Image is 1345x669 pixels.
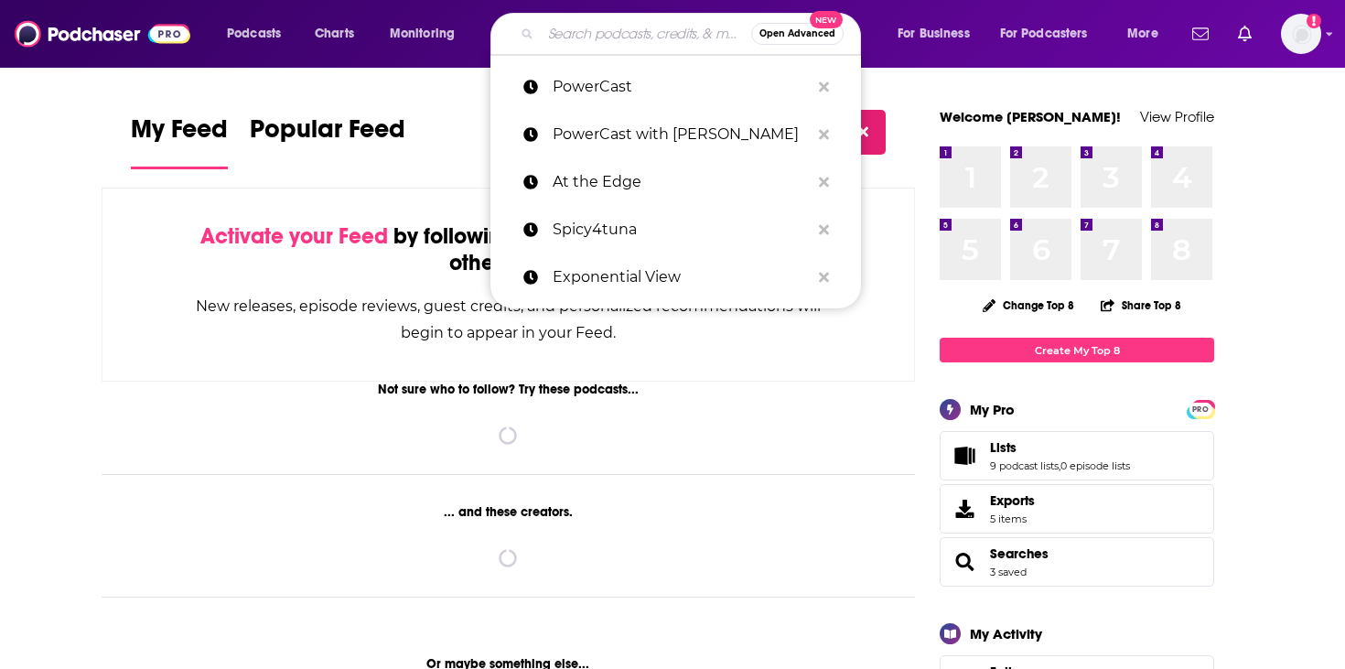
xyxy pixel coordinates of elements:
a: Show notifications dropdown [1185,18,1216,49]
a: Lists [946,443,983,469]
span: For Podcasters [1000,21,1088,47]
div: My Pro [970,401,1015,418]
div: My Activity [970,625,1042,642]
div: Search podcasts, credits, & more... [508,13,878,55]
span: 5 items [990,513,1035,525]
a: 0 episode lists [1060,459,1130,472]
a: Spicy4tuna [490,206,861,254]
a: PowerCast [490,63,861,111]
p: PowerCast with Tyler Mathisen [553,111,810,158]
span: Logged in as derettb [1281,14,1321,54]
button: open menu [214,19,305,49]
span: Open Advanced [759,29,835,38]
button: Share Top 8 [1100,287,1182,323]
a: Exponential View [490,254,861,301]
svg: Add a profile image [1307,14,1321,28]
a: View Profile [1140,108,1214,125]
span: Podcasts [227,21,281,47]
button: Show profile menu [1281,14,1321,54]
span: Lists [990,439,1017,456]
button: Change Top 8 [972,294,1085,317]
a: Charts [303,19,365,49]
span: More [1127,21,1158,47]
span: Searches [940,537,1214,587]
a: PowerCast with [PERSON_NAME] [490,111,861,158]
input: Search podcasts, credits, & more... [541,19,751,49]
span: Monitoring [390,21,455,47]
a: Welcome [PERSON_NAME]! [940,108,1121,125]
div: New releases, episode reviews, guest credits, and personalized recommendations will begin to appe... [194,293,823,346]
button: open menu [988,19,1114,49]
p: Spicy4tuna [553,206,810,254]
a: Searches [990,545,1049,562]
div: by following Podcasts, Creators, Lists, and other Users! [194,223,823,276]
a: Searches [946,549,983,575]
div: Not sure who to follow? Try these podcasts... [102,382,915,397]
p: At the Edge [553,158,810,206]
a: Create My Top 8 [940,338,1214,362]
a: 3 saved [990,566,1027,578]
img: Podchaser - Follow, Share and Rate Podcasts [15,16,190,51]
span: Exports [990,492,1035,509]
a: Popular Feed [250,113,405,169]
a: Exports [940,484,1214,534]
a: Lists [990,439,1130,456]
span: , [1059,459,1060,472]
button: open menu [1114,19,1181,49]
button: Open AdvancedNew [751,23,844,45]
span: Exports [946,496,983,522]
span: Activate your Feed [200,222,388,250]
button: open menu [377,19,479,49]
span: PRO [1189,403,1211,416]
a: 9 podcast lists [990,459,1059,472]
span: Charts [315,21,354,47]
p: Exponential View [553,254,810,301]
span: Lists [940,431,1214,480]
a: PRO [1189,402,1211,415]
span: New [810,11,843,28]
p: PowerCast [553,63,810,111]
button: open menu [885,19,993,49]
span: For Business [898,21,970,47]
span: My Feed [131,113,228,156]
a: Show notifications dropdown [1231,18,1259,49]
img: User Profile [1281,14,1321,54]
a: My Feed [131,113,228,169]
a: At the Edge [490,158,861,206]
div: ... and these creators. [102,504,915,520]
span: Popular Feed [250,113,405,156]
